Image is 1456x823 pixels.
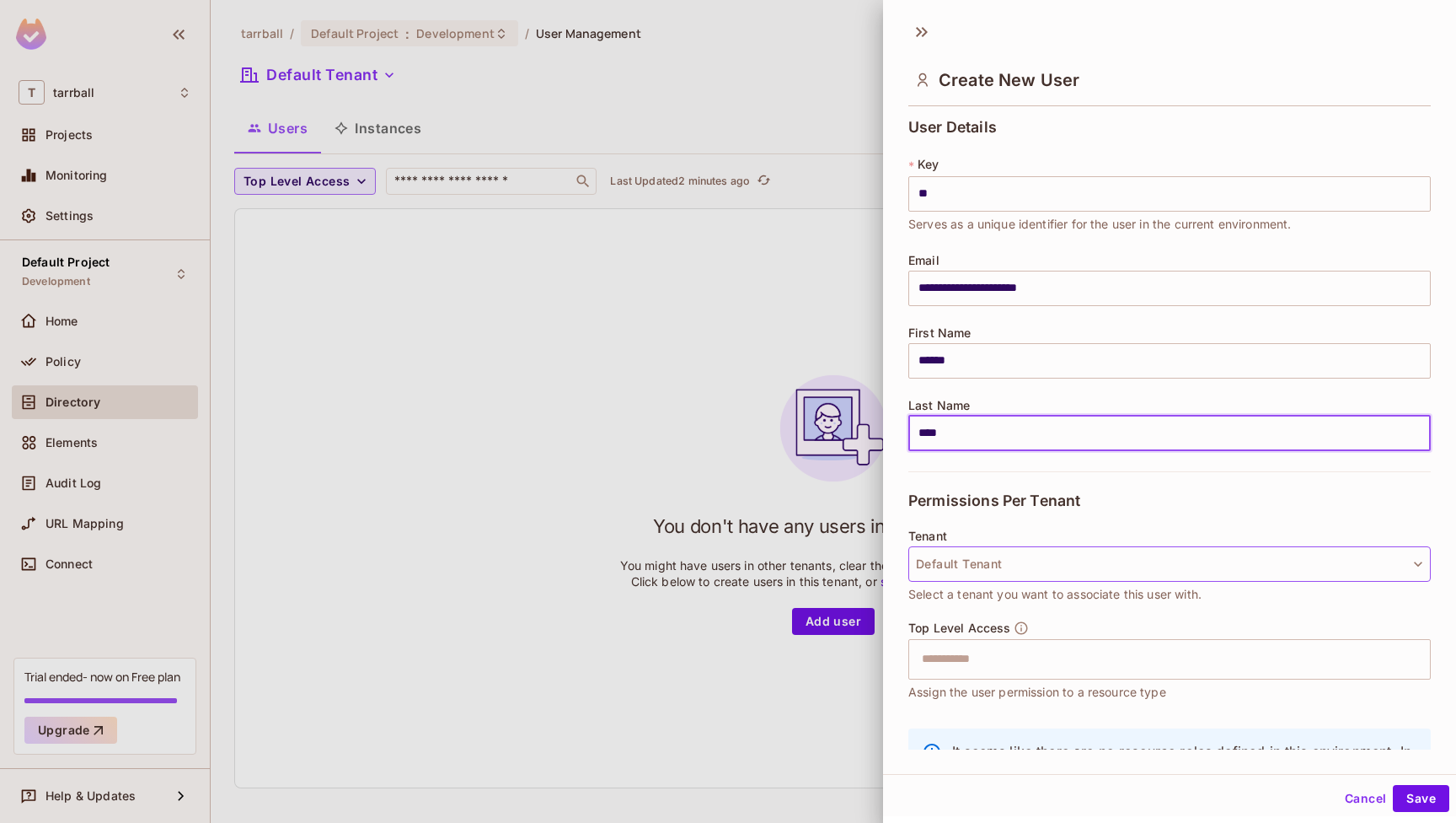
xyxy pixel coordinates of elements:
[908,119,997,136] span: User Details
[939,70,1079,90] span: Create New User
[918,158,939,171] span: Key
[908,585,1202,604] span: Select a tenant you want to associate this user with.
[952,742,1417,798] p: It seems like there are no resource roles defined in this environment. In order to assign resourc...
[908,683,1166,702] span: Assign the user permission to a resource type
[1421,657,1425,660] button: Open
[908,621,1010,635] span: Top Level Access
[908,399,970,412] span: Last Name
[1393,785,1449,812] button: Save
[908,546,1431,582] button: Default Tenant
[908,215,1292,234] span: Serves as a unique identifier for the user in the current environment.
[908,254,939,267] span: Email
[1338,785,1393,812] button: Cancel
[908,326,972,340] span: First Name
[908,530,947,543] span: Tenant
[908,492,1080,509] span: Permissions Per Tenant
